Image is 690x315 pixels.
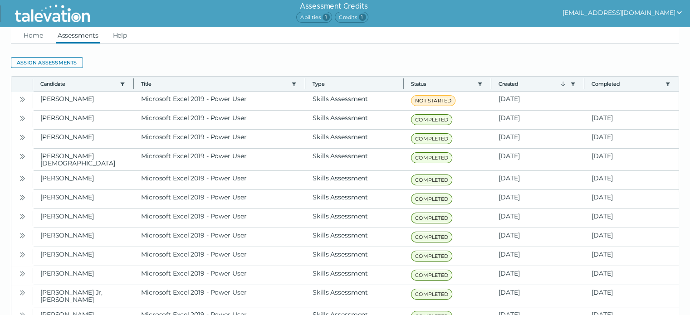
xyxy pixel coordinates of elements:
[563,7,683,18] button: show user actions
[411,174,452,185] span: COMPLETED
[19,289,26,296] cds-icon: Open
[33,266,134,285] clr-dg-cell: [PERSON_NAME]
[17,150,28,161] button: Open
[584,285,679,307] clr-dg-cell: [DATE]
[499,80,567,87] button: Created
[411,80,474,87] button: Status
[305,171,404,189] clr-dg-cell: Skills Assessment
[305,266,404,285] clr-dg-cell: Skills Assessment
[134,111,305,129] clr-dg-cell: Microsoft Excel 2019 - Power User
[491,171,584,189] clr-dg-cell: [DATE]
[305,111,404,129] clr-dg-cell: Skills Assessment
[134,149,305,170] clr-dg-cell: Microsoft Excel 2019 - Power User
[305,149,404,170] clr-dg-cell: Skills Assessment
[17,112,28,123] button: Open
[17,249,28,260] button: Open
[17,287,28,298] button: Open
[411,270,452,281] span: COMPLETED
[19,175,26,182] cds-icon: Open
[584,266,679,285] clr-dg-cell: [DATE]
[305,92,404,110] clr-dg-cell: Skills Assessment
[302,74,308,93] button: Column resize handle
[584,149,679,170] clr-dg-cell: [DATE]
[134,130,305,148] clr-dg-cell: Microsoft Excel 2019 - Power User
[411,194,452,204] span: COMPLETED
[305,285,404,307] clr-dg-cell: Skills Assessment
[335,12,368,23] span: Credits
[17,93,28,104] button: Open
[411,289,452,300] span: COMPLETED
[584,228,679,247] clr-dg-cell: [DATE]
[584,111,679,129] clr-dg-cell: [DATE]
[491,92,584,110] clr-dg-cell: [DATE]
[401,74,406,93] button: Column resize handle
[488,74,494,93] button: Column resize handle
[33,171,134,189] clr-dg-cell: [PERSON_NAME]
[17,173,28,184] button: Open
[19,213,26,220] cds-icon: Open
[491,285,584,307] clr-dg-cell: [DATE]
[11,57,83,68] button: Assign assessments
[40,80,116,87] button: Candidate
[33,285,134,307] clr-dg-cell: [PERSON_NAME] Jr, [PERSON_NAME]
[411,95,455,106] span: NOT STARTED
[17,192,28,203] button: Open
[134,190,305,208] clr-dg-cell: Microsoft Excel 2019 - Power User
[33,130,134,148] clr-dg-cell: [PERSON_NAME]
[111,27,129,44] a: Help
[581,74,587,93] button: Column resize handle
[305,247,404,266] clr-dg-cell: Skills Assessment
[33,209,134,228] clr-dg-cell: [PERSON_NAME]
[134,171,305,189] clr-dg-cell: Microsoft Excel 2019 - Power User
[592,80,661,87] button: Completed
[19,153,26,160] cds-icon: Open
[411,152,452,163] span: COMPLETED
[491,209,584,228] clr-dg-cell: [DATE]
[17,230,28,241] button: Open
[19,194,26,201] cds-icon: Open
[131,74,137,93] button: Column resize handle
[19,115,26,122] cds-icon: Open
[305,228,404,247] clr-dg-cell: Skills Assessment
[411,232,452,242] span: COMPLETED
[19,251,26,258] cds-icon: Open
[584,190,679,208] clr-dg-cell: [DATE]
[491,266,584,285] clr-dg-cell: [DATE]
[33,247,134,266] clr-dg-cell: [PERSON_NAME]
[323,14,330,21] span: 1
[134,209,305,228] clr-dg-cell: Microsoft Excel 2019 - Power User
[305,130,404,148] clr-dg-cell: Skills Assessment
[411,114,452,125] span: COMPLETED
[22,27,45,44] a: Home
[17,268,28,279] button: Open
[491,149,584,170] clr-dg-cell: [DATE]
[19,232,26,239] cds-icon: Open
[19,96,26,103] cds-icon: Open
[141,80,288,87] button: Title
[17,131,28,142] button: Open
[33,92,134,110] clr-dg-cell: [PERSON_NAME]
[11,2,94,25] img: Talevation_Logo_Transparent_white.png
[296,1,371,12] h6: Assessment Credits
[411,133,452,144] span: COMPLETED
[134,247,305,266] clr-dg-cell: Microsoft Excel 2019 - Power User
[491,190,584,208] clr-dg-cell: [DATE]
[134,228,305,247] clr-dg-cell: Microsoft Excel 2019 - Power User
[134,285,305,307] clr-dg-cell: Microsoft Excel 2019 - Power User
[584,247,679,266] clr-dg-cell: [DATE]
[17,211,28,222] button: Open
[411,251,452,262] span: COMPLETED
[56,27,100,44] a: Assessments
[33,190,134,208] clr-dg-cell: [PERSON_NAME]
[491,247,584,266] clr-dg-cell: [DATE]
[134,266,305,285] clr-dg-cell: Microsoft Excel 2019 - Power User
[491,130,584,148] clr-dg-cell: [DATE]
[33,149,134,170] clr-dg-cell: [PERSON_NAME][DEMOGRAPHIC_DATA]
[411,213,452,223] span: COMPLETED
[584,209,679,228] clr-dg-cell: [DATE]
[305,190,404,208] clr-dg-cell: Skills Assessment
[19,134,26,141] cds-icon: Open
[305,209,404,228] clr-dg-cell: Skills Assessment
[33,228,134,247] clr-dg-cell: [PERSON_NAME]
[491,111,584,129] clr-dg-cell: [DATE]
